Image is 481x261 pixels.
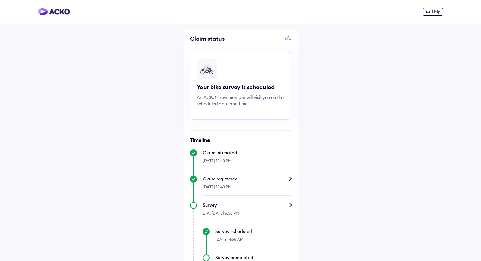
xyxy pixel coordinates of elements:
[203,149,291,156] div: Claim intimated
[197,83,285,91] div: Your bike survey is scheduled
[197,94,285,107] div: An ACKO crew member will visit you on the scheduled date and time.
[203,208,291,222] div: ETA: [DATE] 6:30 PM
[215,234,291,248] div: [DATE] 4:55 AM
[203,156,291,169] div: [DATE] 12:43 PM
[190,137,291,143] h6: Timeline
[203,176,291,182] div: Claim registered
[215,228,291,234] div: Survey scheduled
[242,35,291,47] div: Info
[215,254,291,261] div: Survey completed
[190,35,239,42] div: Claim status
[203,182,291,196] div: [DATE] 12:43 PM
[38,8,70,15] img: horizontal-gradient.png
[432,9,440,14] span: Help
[203,202,291,208] div: Survey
